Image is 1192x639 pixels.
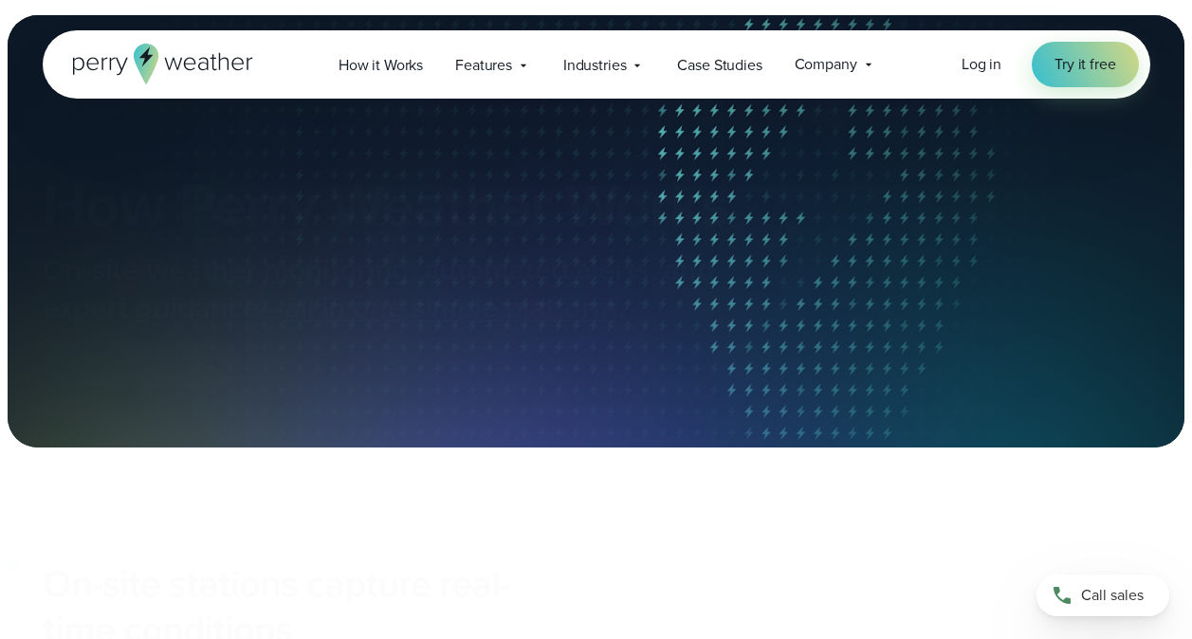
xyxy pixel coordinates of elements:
a: Log in [962,53,1001,76]
a: How it Works [322,46,439,84]
span: Case Studies [677,54,761,77]
span: Try it free [1054,53,1115,76]
span: Features [455,54,512,77]
span: Company [795,53,857,76]
span: Log in [962,53,1001,75]
a: Try it free [1032,42,1138,87]
span: How it Works [339,54,423,77]
span: Industries [563,54,627,77]
a: Case Studies [661,46,778,84]
span: Call sales [1081,584,1144,607]
a: Call sales [1036,575,1169,616]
